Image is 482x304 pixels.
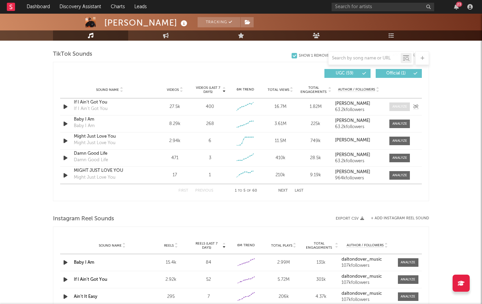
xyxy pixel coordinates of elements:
[247,189,251,192] span: of
[206,103,214,110] div: 400
[335,176,383,181] div: 964k followers
[227,187,265,195] div: 1 5 60
[74,294,97,299] a: Ain't It Easy
[195,189,213,193] button: Previous
[454,4,459,10] button: 23
[154,276,188,283] div: 2.92k
[191,293,226,300] div: 7
[209,172,211,179] div: 1
[335,101,370,106] strong: [PERSON_NAME]
[342,274,393,279] a: daltondover_music
[335,138,370,142] strong: [PERSON_NAME]
[335,153,383,157] a: [PERSON_NAME]
[300,86,327,94] span: Total Engagements
[191,241,222,250] span: Reels (last 7 days)
[74,157,108,164] div: Damn Good Life
[191,276,226,283] div: 52
[335,119,383,123] a: [PERSON_NAME]
[198,17,240,27] button: Tracking
[265,103,296,110] div: 16.7M
[53,50,92,58] span: TikTok Sounds
[267,293,301,300] div: 206k
[154,259,188,266] div: 15.4k
[342,291,382,296] strong: daltondover_music
[74,133,145,140] a: Might Just Love You
[164,244,174,248] span: Reels
[96,88,119,92] span: Sound Name
[229,87,261,92] div: 6M Trend
[99,244,122,248] span: Sound Name
[74,140,116,147] div: Might Just Love You
[342,291,393,296] a: daltondover_music
[304,241,334,250] span: Total Engagements
[238,189,242,192] span: to
[342,274,382,279] strong: daltondover_music
[74,167,145,174] a: MIGHT JUST LOVE YOU
[371,217,429,220] button: + Add Instagram Reel Sound
[74,150,145,157] a: Damn Good Life
[304,293,338,300] div: 4.37k
[364,217,429,220] div: + Add Instagram Reel Sound
[338,87,375,92] span: Author / Followers
[342,257,393,262] a: daltondover_music
[300,172,332,179] div: 9.19k
[191,259,226,266] div: 84
[342,257,382,262] strong: daltondover_music
[300,138,332,144] div: 749k
[53,215,114,223] span: Instagram Reel Sounds
[342,263,393,268] div: 107k followers
[336,217,364,221] button: Export CSV
[167,88,179,92] span: Videos
[267,259,301,266] div: 2.99M
[74,123,95,129] div: Baby I Am
[278,189,288,193] button: Next
[104,17,189,28] div: [PERSON_NAME]
[335,170,383,175] a: [PERSON_NAME]
[335,119,370,123] strong: [PERSON_NAME]
[267,276,301,283] div: 5.72M
[335,125,383,129] div: 63.2k followers
[74,277,107,282] a: If I Ain't Got You
[74,99,145,106] a: If I Ain't Got You
[332,3,434,11] input: Search for artists
[335,170,370,174] strong: [PERSON_NAME]
[329,56,401,61] input: Search by song name or URL
[376,69,422,78] button: Official(1)
[342,298,393,302] div: 107k followers
[159,103,191,110] div: 27.5k
[335,159,383,164] div: 63.2k followers
[335,101,383,106] a: [PERSON_NAME]
[74,260,94,265] a: Baby I Am
[159,155,191,162] div: 471
[194,86,222,94] span: Videos (last 7 days)
[74,106,108,112] div: If I Ain't Got You
[304,259,338,266] div: 131k
[159,121,191,127] div: 8.29k
[271,244,292,248] span: Total Plays
[347,243,384,248] span: Author / Followers
[209,138,211,144] div: 6
[268,88,289,92] span: Total Views
[206,121,214,127] div: 268
[265,172,296,179] div: 210k
[329,71,360,75] span: UGC ( 59 )
[380,71,412,75] span: Official ( 1 )
[300,155,332,162] div: 28.5k
[159,172,191,179] div: 17
[456,2,462,7] div: 23
[324,69,371,78] button: UGC(59)
[159,138,191,144] div: 2.94k
[265,121,296,127] div: 3.61M
[154,293,188,300] div: 295
[74,174,116,181] div: Might Just Love You
[265,138,296,144] div: 11.5M
[265,155,296,162] div: 410k
[295,189,304,193] button: Last
[74,116,145,123] a: Baby I Am
[300,103,332,110] div: 1.82M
